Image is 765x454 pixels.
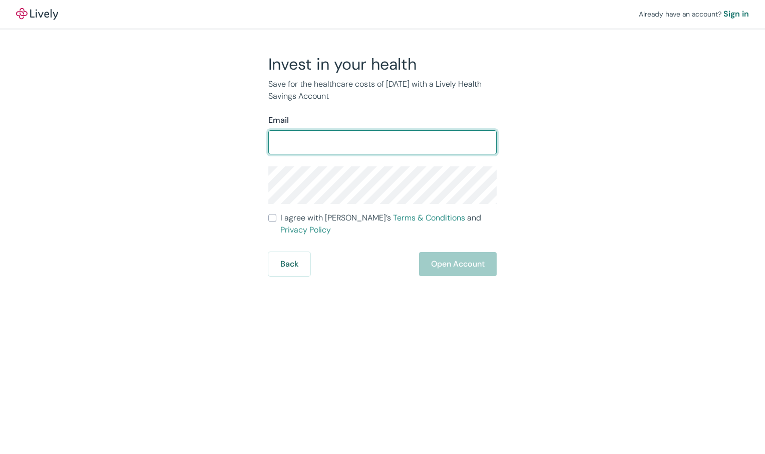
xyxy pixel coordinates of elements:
[723,8,749,20] a: Sign in
[268,114,289,126] label: Email
[16,8,58,20] a: LivelyLively
[268,54,497,74] h2: Invest in your health
[280,212,497,236] span: I agree with [PERSON_NAME]’s and
[393,212,465,223] a: Terms & Conditions
[268,78,497,102] p: Save for the healthcare costs of [DATE] with a Lively Health Savings Account
[280,224,331,235] a: Privacy Policy
[268,252,310,276] button: Back
[16,8,58,20] img: Lively
[639,8,749,20] div: Already have an account?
